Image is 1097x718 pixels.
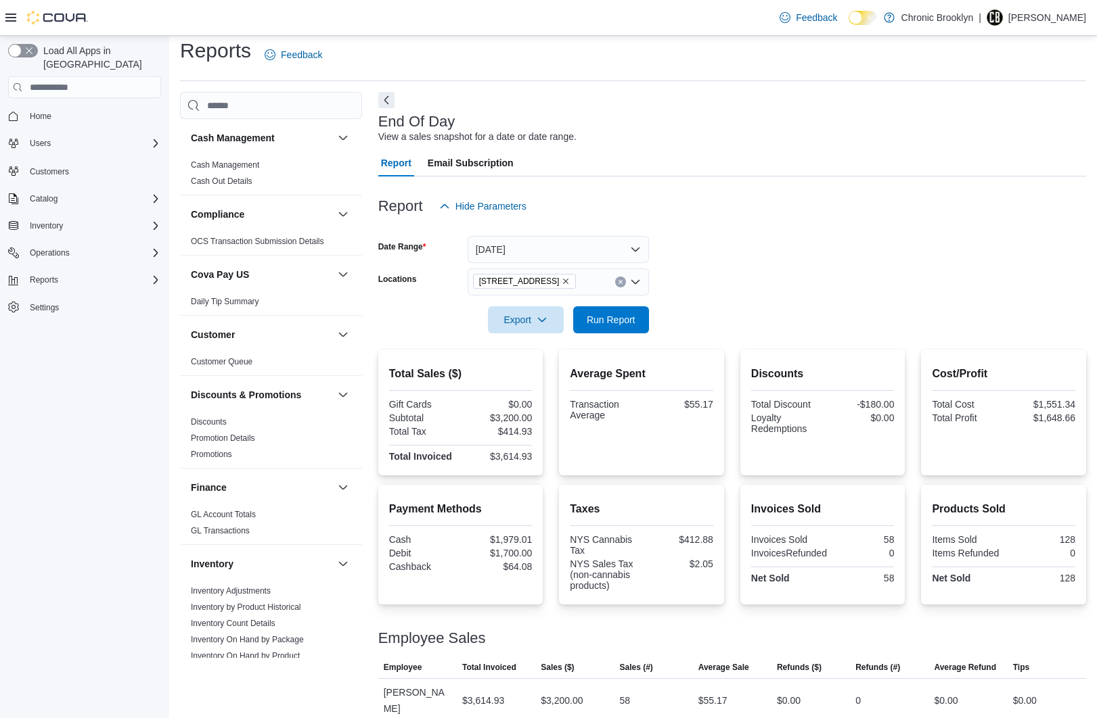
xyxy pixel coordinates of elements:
div: NYS Cannabis Tax [570,534,639,556]
div: Cashback [389,561,458,572]
h3: Cash Management [191,131,275,145]
h2: Products Sold [932,501,1075,517]
button: Inventory [335,556,351,572]
div: 58 [826,573,895,583]
a: Feedback [259,41,328,68]
span: Dark Mode [849,25,849,26]
div: Items Refunded [932,548,1001,558]
div: Total Cost [932,399,1001,410]
a: Inventory On Hand by Package [191,635,304,644]
div: Cash Management [180,157,362,195]
p: [PERSON_NAME] [1008,9,1086,26]
span: Promotion Details [191,433,255,444]
button: Finance [335,479,351,496]
span: Discounts [191,416,227,427]
p: | [979,9,981,26]
span: Refunds (#) [855,662,900,673]
strong: Total Invoiced [389,451,452,462]
span: Employee [384,662,422,673]
span: Inventory Count Details [191,618,275,629]
div: InvoicesRefunded [751,548,827,558]
h3: Compliance [191,208,244,221]
div: $2.05 [644,558,713,569]
span: Feedback [281,48,322,62]
button: Inventory [3,216,166,235]
span: Export [496,306,556,333]
div: $64.08 [463,561,532,572]
span: Reports [30,274,58,285]
h2: Total Sales ($) [389,366,533,382]
span: 483 3rd Ave [473,274,577,289]
a: Promotion Details [191,433,255,443]
button: Catalog [24,191,63,207]
input: Dark Mode [849,11,877,25]
button: Home [3,106,166,126]
h2: Cost/Profit [932,366,1075,382]
button: Finance [191,481,332,494]
span: Inventory [24,218,161,234]
a: Discounts [191,417,227,427]
button: Reports [3,270,166,289]
button: Cash Management [335,130,351,146]
div: $1,551.34 [1006,399,1075,410]
a: Customer Queue [191,357,252,366]
div: $0.00 [826,412,895,423]
span: Customers [30,166,69,177]
div: 58 [619,692,630,709]
div: $0.00 [934,692,958,709]
div: Total Tax [389,426,458,437]
span: Promotions [191,449,232,460]
h3: End Of Day [378,114,455,130]
button: Inventory [191,557,332,571]
span: [STREET_ADDRESS] [479,274,560,288]
span: Users [30,138,51,149]
h1: Reports [180,37,251,64]
span: Average Refund [934,662,996,673]
button: Open list of options [630,277,641,287]
span: Settings [30,302,59,313]
span: Catalog [30,193,58,204]
a: OCS Transaction Submission Details [191,237,324,246]
h2: Invoices Sold [751,501,895,517]
div: $3,200.00 [541,692,583,709]
div: Total Discount [751,399,820,410]
a: Promotions [191,450,232,459]
div: $55.17 [644,399,713,410]
span: Customer Queue [191,356,252,367]
span: Sales ($) [541,662,574,673]
span: Load All Apps in [GEOGRAPHIC_DATA] [38,44,161,71]
button: Export [488,306,564,333]
button: Operations [3,243,166,262]
span: Users [24,135,161,151]
div: Total Profit [932,412,1001,423]
span: Operations [30,247,70,258]
h3: Report [378,198,423,214]
div: 0 [832,548,895,558]
span: Feedback [796,11,837,24]
div: Discounts & Promotions [180,414,362,468]
button: Compliance [335,206,351,222]
button: Customers [3,161,166,181]
a: Inventory Count Details [191,619,275,628]
div: 0 [1006,548,1075,558]
h3: Cova Pay US [191,268,249,281]
div: $0.00 [777,692,801,709]
h3: Finance [191,481,227,494]
a: GL Transactions [191,526,250,535]
div: Invoices Sold [751,534,820,545]
a: Home [24,108,57,124]
button: Cova Pay US [191,268,332,281]
button: Reports [24,272,64,288]
h3: Employee Sales [378,630,486,646]
div: Cash [389,534,458,545]
a: Inventory On Hand by Product [191,651,300,661]
h2: Payment Methods [389,501,533,517]
span: Cash Out Details [191,176,252,187]
a: Inventory by Product Historical [191,602,301,612]
div: $0.00 [463,399,532,410]
a: Settings [24,300,64,316]
div: $412.88 [644,534,713,545]
button: Cash Management [191,131,332,145]
div: NYS Sales Tax (non-cannabis products) [570,558,639,591]
button: Compliance [191,208,332,221]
